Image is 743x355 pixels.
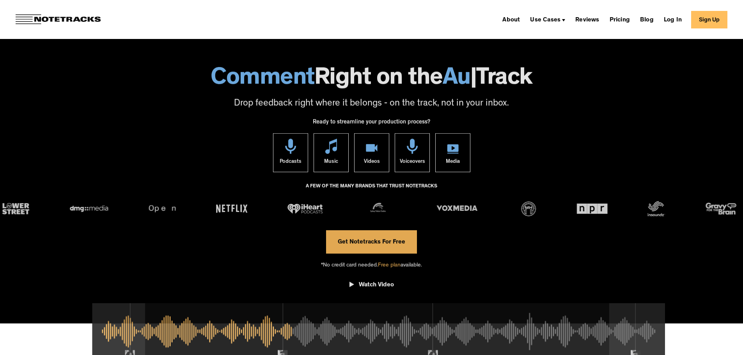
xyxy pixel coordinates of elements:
[399,154,425,171] div: Voiceovers
[443,67,470,92] span: Au
[349,276,394,297] a: open lightbox
[530,17,560,23] div: Use Cases
[499,13,523,26] a: About
[395,133,430,172] a: Voiceovers
[8,67,735,92] h1: Right on the Track
[321,253,422,276] div: *No credit card needed. available.
[527,13,568,26] div: Use Cases
[306,180,437,201] div: A FEW OF THE MANY BRANDS THAT TRUST NOTETRACKS
[378,262,401,268] span: Free plan
[280,154,301,171] div: Podcasts
[326,230,417,253] a: Get Notetracks For Free
[364,154,379,171] div: Videos
[661,13,685,26] a: Log In
[470,67,477,92] span: |
[314,133,349,172] a: Music
[691,11,727,28] a: Sign Up
[354,133,389,172] a: Videos
[359,281,394,289] div: Watch Video
[606,13,633,26] a: Pricing
[313,115,430,133] div: Ready to streamline your production process?
[435,133,470,172] a: Media
[572,13,602,26] a: Reviews
[446,154,460,171] div: Media
[211,67,314,92] span: Comment
[8,97,735,111] p: Drop feedback right where it belongs - on the track, not in your inbox.
[273,133,308,172] a: Podcasts
[637,13,657,26] a: Blog
[324,154,338,171] div: Music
